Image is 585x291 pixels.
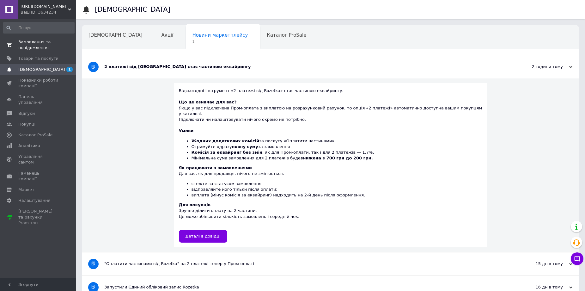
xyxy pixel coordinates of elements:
[179,202,210,207] b: Для покупців
[192,139,259,143] b: Жодних додаткових комісій
[509,64,572,70] div: 2 години тому
[18,94,58,105] span: Панель управління
[179,128,194,133] b: Умови
[192,138,482,144] li: за послугу «Оплатити частинами».
[509,284,572,290] div: 16 днів тому
[95,6,170,13] h1: [DEMOGRAPHIC_DATA]
[161,32,174,38] span: Акції
[179,165,252,170] b: Як працювати з замовленнями
[179,88,482,99] div: Відсьогодні інструмент «2 платежі від Rozetka» стає частиною еквайрингу.
[192,144,482,150] li: Отримуйте одразу за замовлення
[571,252,583,265] button: Чат з покупцем
[21,9,76,15] div: Ваш ID: 3634234
[21,4,68,9] span: clean_ok.ua
[104,284,509,290] div: Запустили Єдиний обліковий запис Rozetka
[18,208,58,226] span: [PERSON_NAME] та рахунки
[88,32,143,38] span: [DEMOGRAPHIC_DATA]
[186,234,221,238] span: Деталі в довідці
[18,67,65,72] span: [DEMOGRAPHIC_DATA]
[192,39,248,44] span: 1
[192,32,248,38] span: Новини маркетплейсу
[18,187,34,193] span: Маркет
[301,156,373,160] b: знижена з 700 грн до 200 грн.
[179,230,227,243] a: Деталі в довідці
[18,154,58,165] span: Управління сайтом
[192,150,263,155] b: Комісія за еквайринг без змін
[509,261,572,267] div: 15 днів тому
[192,181,482,187] li: стежте за статусом замовлення;
[18,198,51,203] span: Налаштування
[3,22,75,34] input: Пошук
[179,202,482,225] div: Зручно ділити оплату на 2 частини. Це може збільшити кількість замовлень і середній чек.
[18,77,58,89] span: Показники роботи компанії
[267,32,306,38] span: Каталог ProSale
[18,220,58,226] div: Prom топ
[66,67,73,72] span: 1
[192,187,482,192] li: відправляйте його тільки після оплати;
[104,64,509,70] div: 2 платежі від [GEOGRAPHIC_DATA] стає частиною еквайрингу
[232,144,258,149] b: повну суму
[192,192,482,198] li: виплата (мінус комісія за еквайринг) надходить на 2-й день після оформлення.
[179,165,482,198] div: Для вас, як для продавця, нічого не змінюється:
[18,170,58,182] span: Гаманець компанії
[179,100,237,104] b: Що це означає для вас?
[18,121,35,127] span: Покупці
[18,56,58,61] span: Товари та послуги
[18,111,35,116] span: Відгуки
[179,99,482,122] div: Якщо у вас підключена Пром-оплата з виплатою на розрахунковий рахунок, то опція «2 платежі» автом...
[104,261,509,267] div: "Оплатити частинами від Rozetka" на 2 платежі тепер у Пром-оплаті
[192,150,482,155] li: , як для Пром-оплати, так і для 2 платежів — 1,7%,
[18,132,52,138] span: Каталог ProSale
[18,143,40,149] span: Аналітика
[18,39,58,51] span: Замовлення та повідомлення
[192,155,482,161] li: Мінімальна сума замовлення для 2 платежів буде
